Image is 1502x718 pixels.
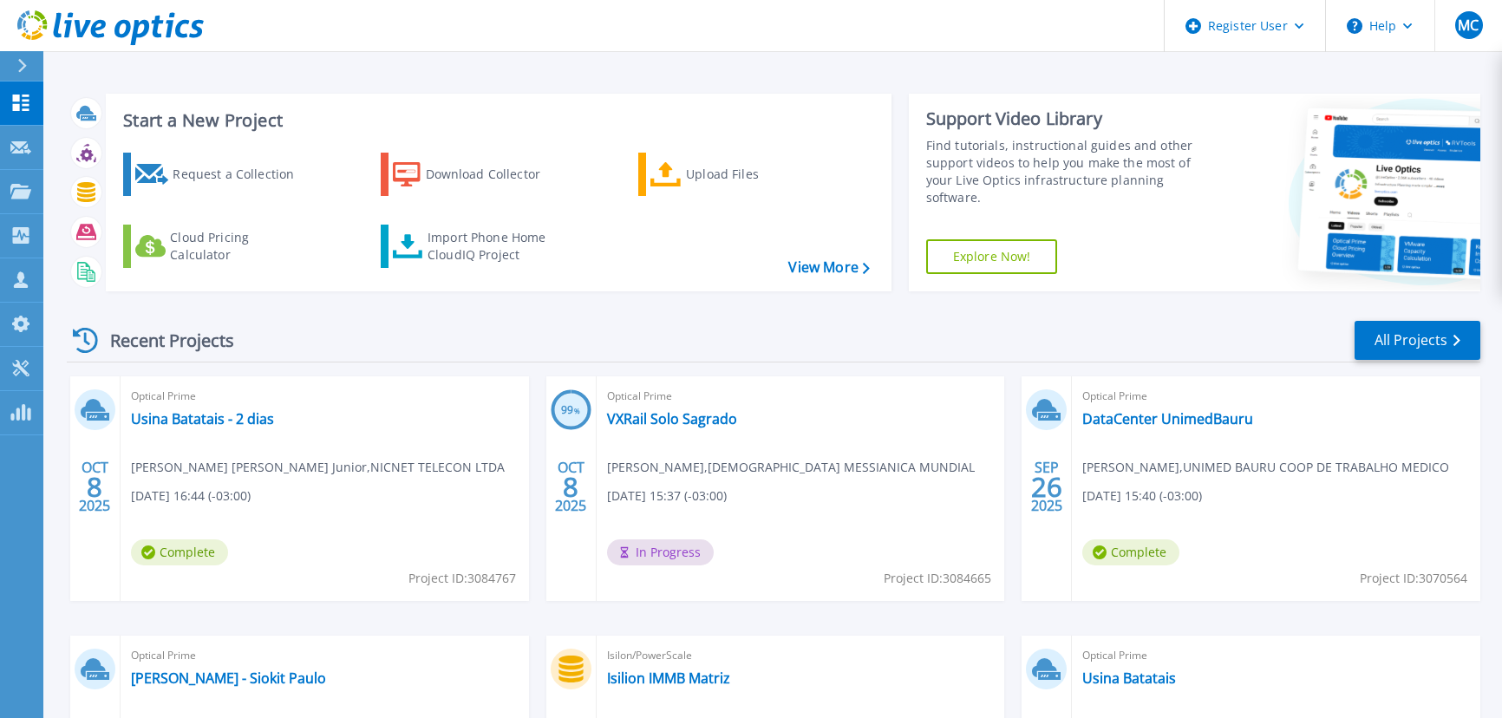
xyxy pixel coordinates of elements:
[131,539,228,565] span: Complete
[1082,387,1470,406] span: Optical Prime
[123,225,317,268] a: Cloud Pricing Calculator
[607,486,727,506] span: [DATE] 15:37 (-03:00)
[1031,480,1062,494] span: 26
[607,410,737,428] a: VXRail Solo Sagrado
[686,157,825,192] div: Upload Files
[131,646,519,665] span: Optical Prime
[926,108,1216,130] div: Support Video Library
[381,153,574,196] a: Download Collector
[926,137,1216,206] div: Find tutorials, instructional guides and other support videos to help you make the most of your L...
[170,229,309,264] div: Cloud Pricing Calculator
[131,486,251,506] span: [DATE] 16:44 (-03:00)
[87,480,102,494] span: 8
[426,157,565,192] div: Download Collector
[551,401,591,421] h3: 99
[408,569,516,588] span: Project ID: 3084767
[1082,646,1470,665] span: Optical Prime
[1082,458,1449,477] span: [PERSON_NAME] , UNIMED BAURU COOP DE TRABALHO MEDICO
[78,455,111,519] div: OCT 2025
[428,229,563,264] div: Import Phone Home CloudIQ Project
[1360,569,1467,588] span: Project ID: 3070564
[131,458,505,477] span: [PERSON_NAME] [PERSON_NAME] Junior , NICNET TELECON LTDA
[554,455,587,519] div: OCT 2025
[123,153,317,196] a: Request a Collection
[1355,321,1480,360] a: All Projects
[1082,539,1179,565] span: Complete
[1030,455,1063,519] div: SEP 2025
[131,669,326,687] a: [PERSON_NAME] - Siokit Paulo
[1082,669,1176,687] a: Usina Batatais
[1082,410,1253,428] a: DataCenter UnimedBauru
[926,239,1058,274] a: Explore Now!
[1458,18,1479,32] span: MC
[131,387,519,406] span: Optical Prime
[1082,486,1202,506] span: [DATE] 15:40 (-03:00)
[131,410,274,428] a: Usina Batatais - 2 dias
[607,646,995,665] span: Isilon/PowerScale
[607,387,995,406] span: Optical Prime
[563,480,578,494] span: 8
[123,111,869,130] h3: Start a New Project
[67,319,258,362] div: Recent Projects
[607,539,714,565] span: In Progress
[574,406,580,415] span: %
[607,669,730,687] a: Isilion IMMB Matriz
[884,569,991,588] span: Project ID: 3084665
[638,153,832,196] a: Upload Files
[173,157,311,192] div: Request a Collection
[788,259,869,276] a: View More
[607,458,975,477] span: [PERSON_NAME] , [DEMOGRAPHIC_DATA] MESSIANICA MUNDIAL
